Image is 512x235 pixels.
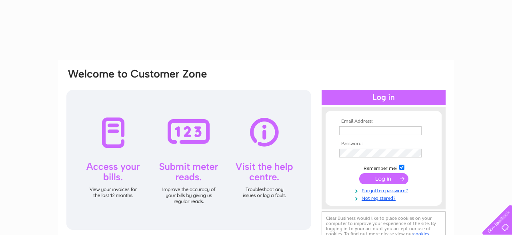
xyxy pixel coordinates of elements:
[337,141,430,147] th: Password:
[359,173,408,184] input: Submit
[337,119,430,124] th: Email Address:
[339,194,430,201] a: Not registered?
[339,186,430,194] a: Forgotten password?
[337,163,430,171] td: Remember me?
